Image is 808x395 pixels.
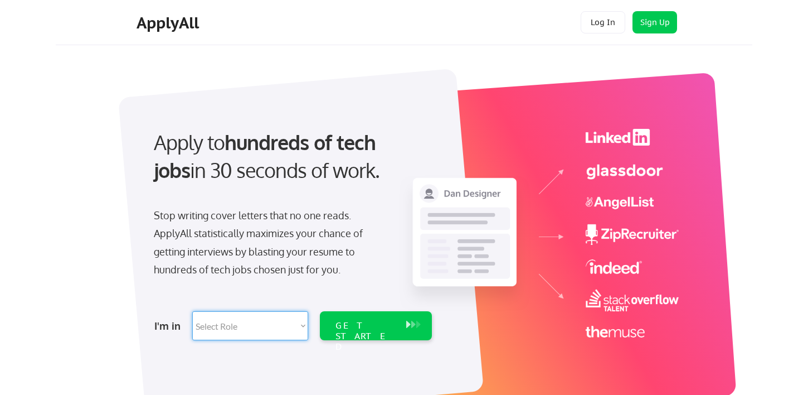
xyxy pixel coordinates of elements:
[137,13,202,32] div: ApplyAll
[154,206,383,279] div: Stop writing cover letters that no one reads. ApplyAll statistically maximizes your chance of get...
[154,317,186,335] div: I'm in
[154,129,381,182] strong: hundreds of tech jobs
[154,128,427,185] div: Apply to in 30 seconds of work.
[335,320,395,353] div: GET STARTED
[581,11,625,33] button: Log In
[632,11,677,33] button: Sign Up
